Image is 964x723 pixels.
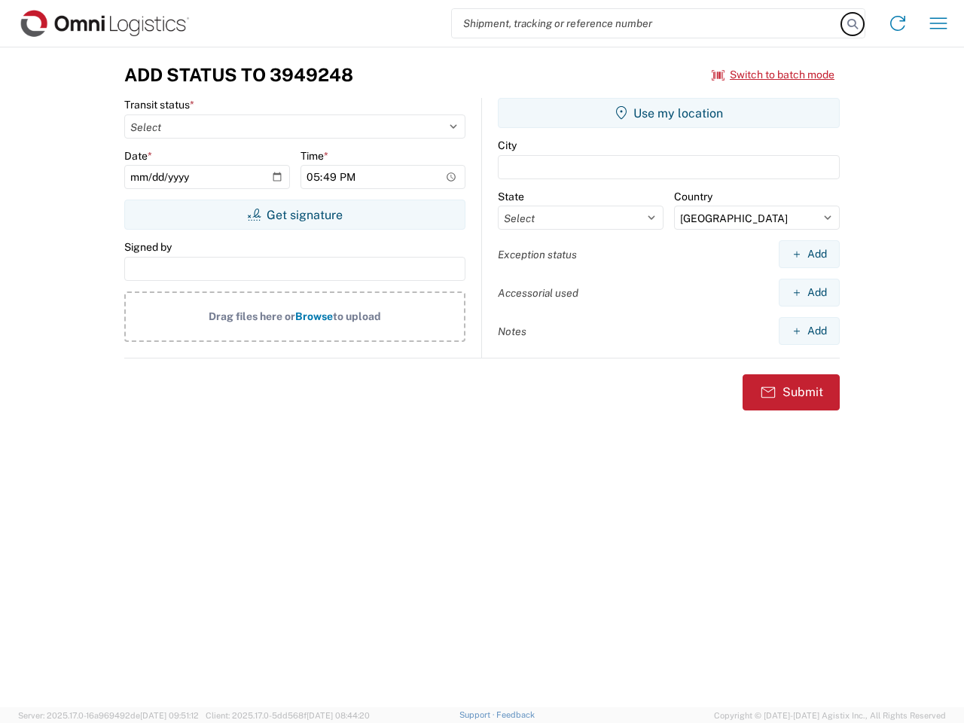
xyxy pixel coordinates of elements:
[307,711,370,720] span: [DATE] 08:44:20
[295,310,333,322] span: Browse
[18,711,199,720] span: Server: 2025.17.0-16a969492de
[498,286,578,300] label: Accessorial used
[743,374,840,410] button: Submit
[779,317,840,345] button: Add
[498,325,526,338] label: Notes
[498,139,517,152] label: City
[124,200,465,230] button: Get signature
[714,709,946,722] span: Copyright © [DATE]-[DATE] Agistix Inc., All Rights Reserved
[124,240,172,254] label: Signed by
[712,63,834,87] button: Switch to batch mode
[140,711,199,720] span: [DATE] 09:51:12
[498,248,577,261] label: Exception status
[779,240,840,268] button: Add
[452,9,842,38] input: Shipment, tracking or reference number
[674,190,712,203] label: Country
[206,711,370,720] span: Client: 2025.17.0-5dd568f
[209,310,295,322] span: Drag files here or
[333,310,381,322] span: to upload
[124,64,353,86] h3: Add Status to 3949248
[496,710,535,719] a: Feedback
[124,149,152,163] label: Date
[779,279,840,307] button: Add
[124,98,194,111] label: Transit status
[498,98,840,128] button: Use my location
[459,710,497,719] a: Support
[498,190,524,203] label: State
[300,149,328,163] label: Time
